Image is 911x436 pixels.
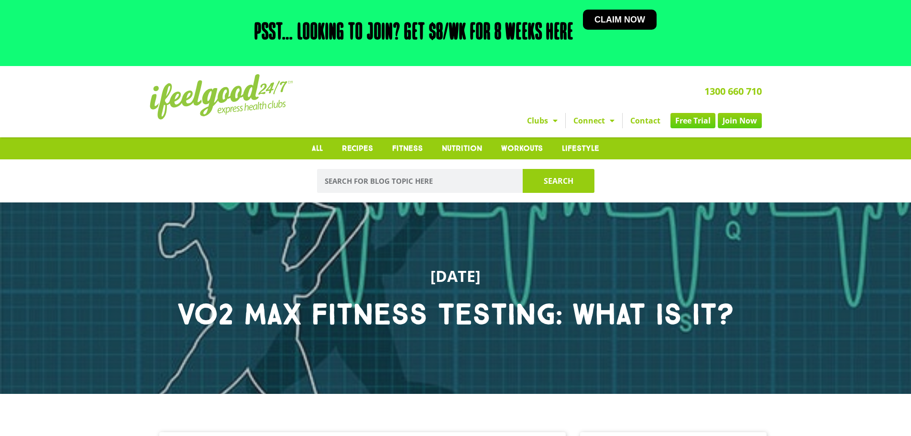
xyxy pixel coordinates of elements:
a: Fitness [383,137,432,159]
a: Lifestyle [552,137,609,159]
h1: VO2 Max Fitness Testing: What is it? [150,297,762,332]
span: Claim now [594,15,645,24]
h2: Psst… Looking to join? Get $8/wk for 8 weeks here [254,22,573,45]
button: Search [523,169,594,193]
a: All [302,137,332,159]
a: Claim now [583,10,657,30]
a: Free Trial [670,113,715,128]
a: Contact [623,113,668,128]
a: Connect [566,113,622,128]
nav: Menu [145,137,767,159]
a: Workouts [492,137,552,159]
nav: Menu [367,113,762,128]
a: Clubs [519,113,565,128]
input: SEARCH FOR BLOG TOPIC HERE [317,169,523,193]
a: Recipes [332,137,383,159]
a: 1300 660 710 [704,85,762,98]
time: [DATE] [430,266,481,286]
a: Join Now [718,113,762,128]
a: Nutrition [432,137,492,159]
